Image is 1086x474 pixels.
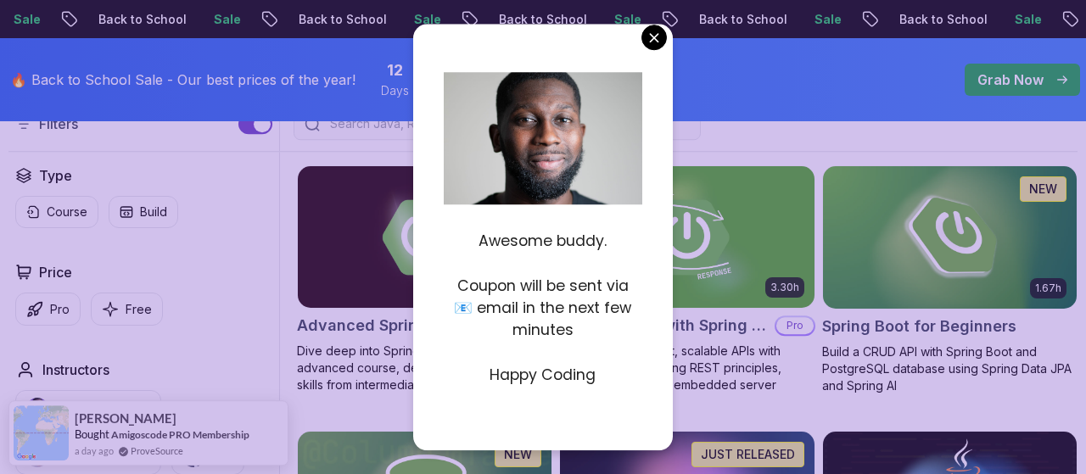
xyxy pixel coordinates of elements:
[776,317,814,334] p: Pro
[75,427,109,441] span: Bought
[822,315,1016,338] h2: Spring Boot for Beginners
[297,314,467,337] h2: Advanced Spring Boot
[909,11,1024,28] p: Back to School
[624,11,678,28] p: Sale
[109,196,178,228] button: Build
[15,293,81,326] button: Pro
[23,11,77,28] p: Sale
[770,281,799,294] p: 3.30h
[308,11,423,28] p: Back to School
[126,301,152,318] p: Free
[701,446,795,463] p: JUST RELEASED
[91,293,163,326] button: Free
[131,443,183,458] a: ProveSource
[423,11,478,28] p: Sale
[50,301,70,318] p: Pro
[1035,282,1061,295] p: 1.67h
[39,114,78,134] p: Filters
[223,11,277,28] p: Sale
[1029,181,1057,198] p: NEW
[39,262,72,282] h2: Price
[15,390,161,427] button: instructor img[PERSON_NAME]
[15,196,98,228] button: Course
[977,70,1044,90] p: Grab Now
[297,343,552,393] p: Dive deep into Spring Boot with our advanced course, designed to take your skills from intermedia...
[298,166,551,308] img: Advanced Spring Boot card
[39,165,72,186] h2: Type
[1024,11,1078,28] p: Sale
[508,11,624,28] p: Back to School
[75,411,176,426] span: [PERSON_NAME]
[108,11,223,28] p: Back to School
[504,446,532,463] p: NEW
[327,115,690,132] input: Search Java, React, Spring boot ...
[75,443,114,458] span: a day ago
[381,82,409,99] span: Days
[559,343,814,410] p: Learn to build robust, scalable APIs with Spring Boot, mastering REST principles, JSON handling, ...
[823,166,1077,309] img: Spring Boot for Beginners card
[14,405,69,460] img: provesource social proof notification image
[560,166,814,308] img: Building APIs with Spring Boot card
[824,11,878,28] p: Sale
[822,343,1078,394] p: Build a CRUD API with Spring Boot and PostgreSQL database using Spring Data JPA and Spring AI
[387,59,403,82] span: 12 Days
[26,398,48,420] img: instructor img
[111,428,249,441] a: Amigoscode PRO Membership
[297,165,552,393] a: Advanced Spring Boot card5.18hAdvanced Spring BootProDive deep into Spring Boot with our advanced...
[42,360,109,380] h2: Instructors
[559,165,814,410] a: Building APIs with Spring Boot card3.30hBuilding APIs with Spring BootProLearn to build robust, s...
[822,165,1078,394] a: Spring Boot for Beginners card1.67hNEWSpring Boot for BeginnersBuild a CRUD API with Spring Boot ...
[140,204,167,220] p: Build
[10,70,355,90] p: 🔥 Back to School Sale - Our best prices of the year!
[47,204,87,220] p: Course
[708,11,824,28] p: Back to School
